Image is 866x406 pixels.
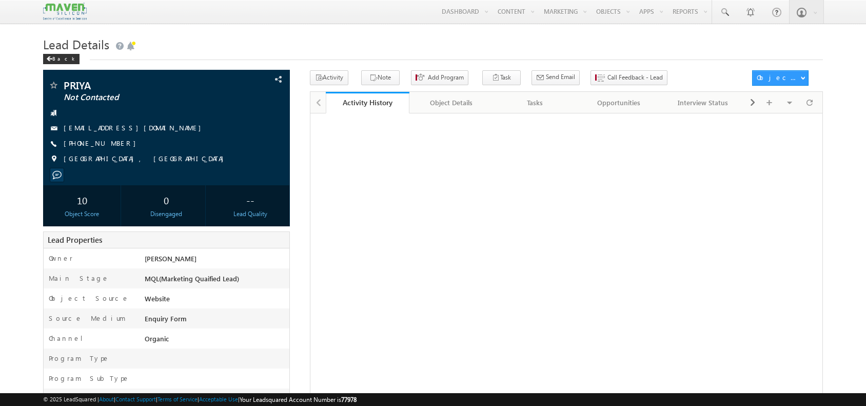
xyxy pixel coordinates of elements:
[607,73,663,82] span: Call Feedback - Lead
[49,374,130,383] label: Program SubType
[333,98,402,107] div: Activity History
[99,396,114,402] a: About
[49,254,73,263] label: Owner
[546,72,575,82] span: Send Email
[64,139,141,149] span: [PHONE_NUMBER]
[115,396,156,402] a: Contact Support
[341,396,357,403] span: 77978
[49,354,110,363] label: Program Type
[49,314,126,323] label: Source Medium
[130,209,203,219] div: Disengaged
[326,92,410,113] a: Activity History
[411,70,468,85] button: Add Program
[240,396,357,403] span: Your Leadsquared Account Number is
[142,314,289,328] div: Enquiry Form
[494,92,578,113] a: Tasks
[43,395,357,404] span: © 2025 LeadSquared | | | | |
[428,73,464,82] span: Add Program
[64,80,217,90] span: PRIYA
[49,334,91,343] label: Channel
[142,274,289,288] div: MQL(Marketing Quaified Lead)
[752,70,809,86] button: Object Actions
[158,396,198,402] a: Terms of Service
[214,209,287,219] div: Lead Quality
[418,96,484,109] div: Object Details
[577,92,661,113] a: Opportunities
[502,96,568,109] div: Tasks
[130,190,203,209] div: 0
[142,294,289,308] div: Website
[661,92,745,113] a: Interview Status
[670,96,736,109] div: Interview Status
[46,190,118,209] div: 10
[43,36,109,52] span: Lead Details
[585,96,652,109] div: Opportunities
[361,70,400,85] button: Note
[591,70,667,85] button: Call Feedback - Lead
[409,92,494,113] a: Object Details
[757,73,800,82] div: Object Actions
[43,53,85,62] a: Back
[43,54,80,64] div: Back
[43,3,86,21] img: Custom Logo
[64,154,229,164] span: [GEOGRAPHIC_DATA], [GEOGRAPHIC_DATA]
[64,92,217,103] span: Not Contacted
[48,235,102,245] span: Lead Properties
[310,70,348,85] button: Activity
[214,190,287,209] div: --
[145,254,196,263] span: [PERSON_NAME]
[532,70,580,85] button: Send Email
[482,70,521,85] button: Task
[49,274,109,283] label: Main Stage
[64,123,206,132] a: [EMAIL_ADDRESS][DOMAIN_NAME]
[46,209,118,219] div: Object Score
[142,334,289,348] div: Organic
[49,294,129,303] label: Object Source
[199,396,238,402] a: Acceptable Use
